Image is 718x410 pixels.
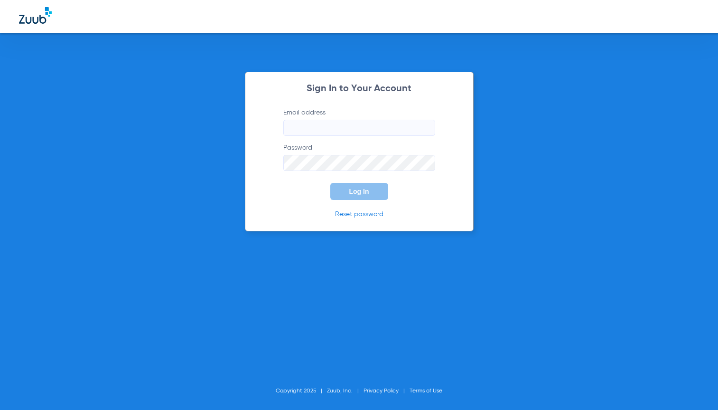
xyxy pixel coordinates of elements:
label: Email address [283,108,435,136]
a: Privacy Policy [364,388,399,394]
label: Password [283,143,435,171]
li: Zuub, Inc. [327,386,364,396]
span: Log In [349,188,369,195]
button: Log In [330,183,388,200]
img: Zuub Logo [19,7,52,24]
li: Copyright 2025 [276,386,327,396]
input: Password [283,155,435,171]
a: Reset password [335,211,383,218]
input: Email address [283,120,435,136]
h2: Sign In to Your Account [269,84,449,94]
a: Terms of Use [410,388,442,394]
